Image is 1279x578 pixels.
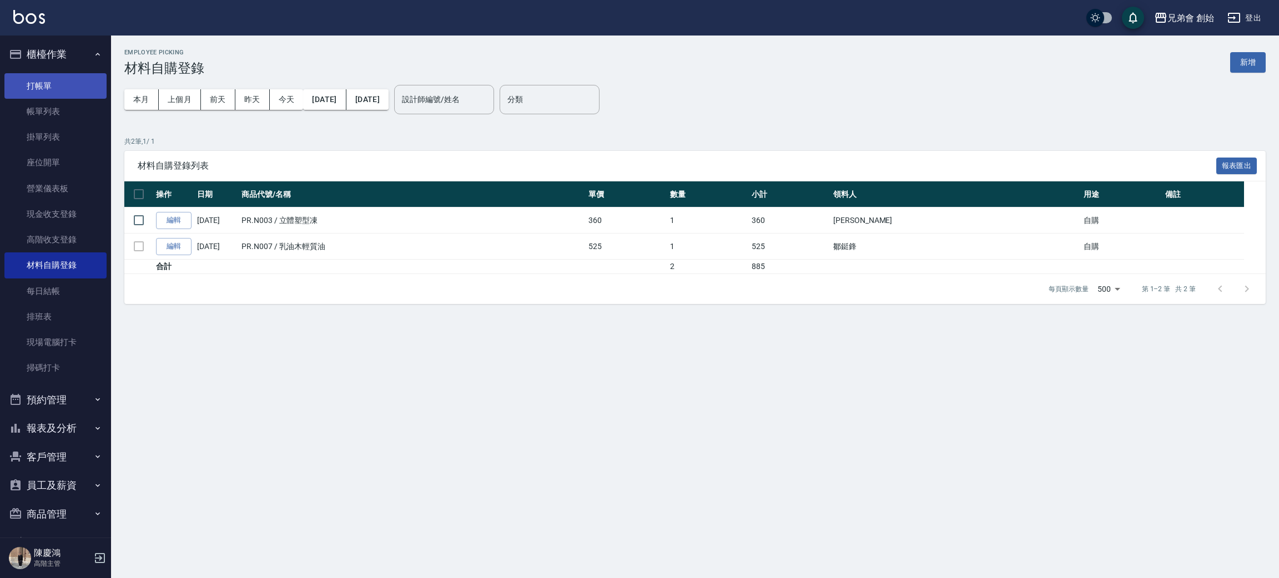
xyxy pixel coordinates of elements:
[4,201,107,227] a: 現金收支登錄
[153,181,194,207] th: 操作
[4,355,107,381] a: 掃碼打卡
[4,443,107,471] button: 客戶管理
[1150,7,1218,29] button: 兄弟會 創始
[4,73,107,99] a: 打帳單
[194,181,239,207] th: 日期
[1216,158,1257,175] button: 報表匯出
[156,212,192,229] a: 編輯
[194,207,239,234] td: [DATE]
[4,471,107,500] button: 員工及薪資
[239,207,586,234] td: PR.N003 / 立體塑型凍
[1081,181,1162,207] th: 用途
[270,89,304,110] button: 今天
[1081,207,1162,234] td: 自購
[4,329,107,355] a: 現場電腦打卡
[1216,160,1257,170] a: 報表匯出
[586,234,667,260] td: 525
[749,181,830,207] th: 小計
[239,181,586,207] th: 商品代號/名稱
[830,181,1081,207] th: 領料人
[346,89,389,110] button: [DATE]
[235,89,270,110] button: 昨天
[239,234,586,260] td: PR.N007 / 乳油木輕質油
[9,547,31,569] img: Person
[749,207,830,234] td: 360
[4,176,107,201] a: 營業儀表板
[303,89,346,110] button: [DATE]
[4,500,107,529] button: 商品管理
[4,304,107,329] a: 排班表
[1162,181,1244,207] th: 備註
[4,252,107,278] a: 材料自購登錄
[201,89,235,110] button: 前天
[4,414,107,443] button: 報表及分析
[667,181,749,207] th: 數量
[4,278,107,304] a: 每日結帳
[1167,11,1214,25] div: 兄弟會 創始
[1230,57,1266,67] a: 新增
[586,207,667,234] td: 360
[34,559,90,569] p: 高階主管
[1093,274,1124,304] div: 500
[1081,234,1162,260] td: 自購
[159,89,201,110] button: 上個月
[4,386,107,414] button: 預約管理
[153,260,194,274] td: 合計
[4,150,107,175] a: 座位開單
[1142,284,1196,294] p: 第 1–2 筆 共 2 筆
[1122,7,1144,29] button: save
[667,207,749,234] td: 1
[749,234,830,260] td: 525
[34,547,90,559] h5: 陳慶鴻
[13,10,45,24] img: Logo
[156,238,192,255] a: 編輯
[4,227,107,252] a: 高階收支登錄
[667,234,749,260] td: 1
[830,207,1081,234] td: [PERSON_NAME]
[4,528,107,557] button: 行銷工具
[1230,52,1266,73] button: 新增
[830,234,1081,260] td: 鄒鋌鋒
[138,160,1216,171] span: 材料自購登錄列表
[749,260,830,274] td: 885
[4,99,107,124] a: 帳單列表
[1223,8,1266,28] button: 登出
[1049,284,1089,294] p: 每頁顯示數量
[124,136,1266,146] p: 共 2 筆, 1 / 1
[4,40,107,69] button: 櫃檯作業
[667,260,749,274] td: 2
[124,60,204,76] h3: 材料自購登錄
[124,49,204,56] h2: Employee Picking
[586,181,667,207] th: 單價
[194,234,239,260] td: [DATE]
[124,89,159,110] button: 本月
[4,124,107,150] a: 掛單列表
